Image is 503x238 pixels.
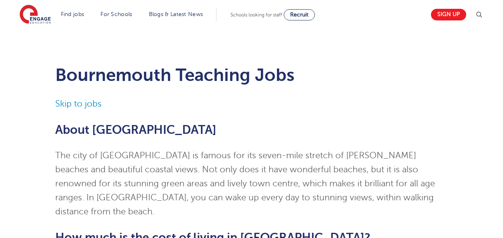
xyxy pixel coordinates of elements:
[20,5,51,25] img: Engage Education
[431,9,466,20] a: Sign up
[55,151,435,216] span: The city of [GEOGRAPHIC_DATA] is famous for its seven-mile stretch of [PERSON_NAME] beaches and b...
[55,123,216,137] strong: About [GEOGRAPHIC_DATA]
[100,11,132,17] a: For Schools
[61,11,84,17] a: Find jobs
[149,11,203,17] a: Blogs & Latest News
[290,12,309,18] span: Recruit
[55,65,448,85] h1: Bournemouth Teaching Jobs
[55,99,102,109] a: Skip to jobs
[230,12,282,18] span: Schools looking for staff
[284,9,315,20] a: Recruit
